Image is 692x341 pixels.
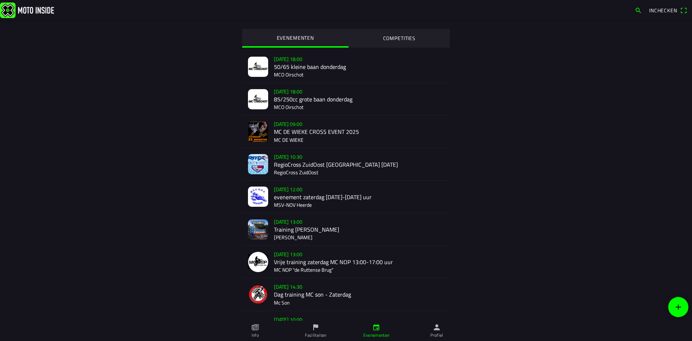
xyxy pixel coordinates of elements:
ion-icon: paper [251,323,259,331]
ion-icon: flag [312,323,320,331]
a: [DATE] 10:30RegioCross ZuidOost [GEOGRAPHIC_DATA] [DATE]RegioCross ZuidOost [242,148,450,181]
img: XorO11Qgkph3KQ5aS6Vmds1OLolbUytMGw5ybq3G.jpg [248,89,268,109]
img: sfRBxcGZmvZ0K6QUyq9TbY0sbKJYVDoKWVN9jkDZ.png [248,284,268,305]
a: [DATE] 13:00Vrije training zaterdag MC NOP 13:00-17:00 uurMC NOP "de Ruttense Brug" [242,246,450,278]
a: [DATE] 14:30Dag training MC son - ZaterdagMc Son [242,278,450,311]
ion-label: Evenementen [363,332,390,338]
img: t7fnKicc1oua0hfKMZR76Q8JJTtnBpYf91yRQPdg.jpg [248,122,268,142]
img: guWb0P1XhtsYapbpdwNZhAwCJt4eZ7D5Jg6d3Yok.jpg [248,187,268,207]
a: [DATE] 09:00MC DE WIEKE CROSS EVENT 2025MC DE WIEKE [242,115,450,148]
ion-icon: add [674,303,683,311]
ion-icon: person [433,323,441,331]
img: CumXQZzcdmhWnmEhYrXpuWmwL1CF3yfMHlVlZmKJ.jpg [248,154,268,174]
ion-label: Faciliteiten [305,332,326,338]
a: [DATE] 13:00Training [PERSON_NAME][PERSON_NAME] [242,213,450,246]
ion-segment-button: EVENEMENTEN [242,29,349,48]
a: [DATE] 12:00evenement zaterdag [DATE]-[DATE] uurMSV-NOV Heerde [242,181,450,213]
img: N3lxsS6Zhak3ei5Q5MtyPEvjHqMuKUUTBqHB2i4g.png [248,219,268,240]
ion-segment-button: COMPETITIES [349,29,450,48]
a: Incheckenqr scanner [646,4,691,16]
img: NjdwpvkGicnr6oC83998ZTDUeXJJ29cK9cmzxz8K.png [248,252,268,272]
ion-icon: calendar [372,323,380,331]
ion-label: Info [252,332,259,338]
span: Inchecken [649,6,677,14]
img: dMDxS28loQr1f4KAzmVz61ikS0KGaiYFFx5v1Si0.jpg [248,57,268,77]
a: [DATE] 18:0085/250cc grote baan donderdagMCO Oirschot [242,83,450,115]
a: [DATE] 18:0050/65 kleine baan donderdagMCO Oirschot [242,51,450,83]
ion-label: Profiel [430,332,443,338]
a: search [631,4,646,16]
